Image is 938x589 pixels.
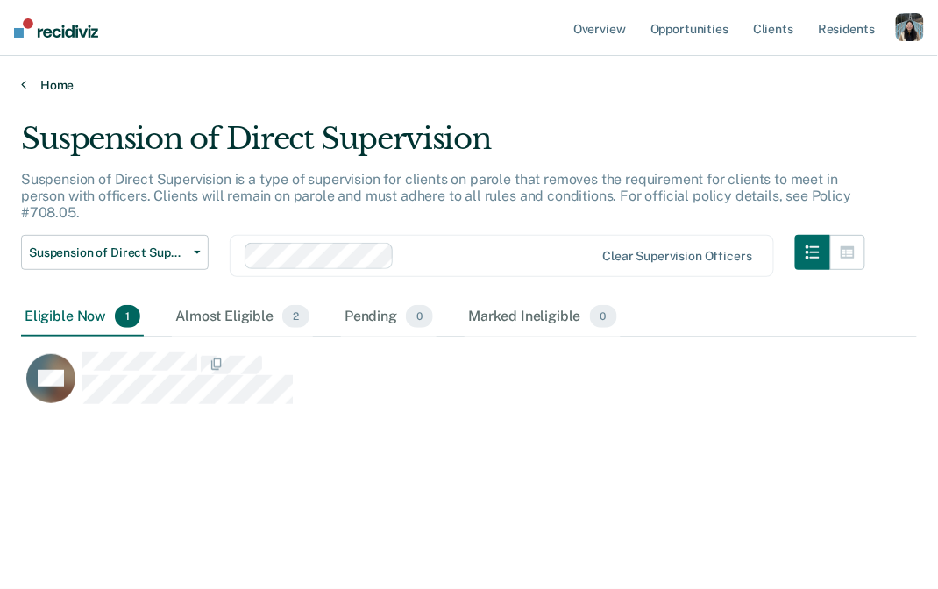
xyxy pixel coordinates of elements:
span: 1 [115,305,140,328]
div: Almost Eligible2 [172,298,313,337]
span: 0 [406,305,433,328]
button: Suspension of Direct Supervision [21,235,209,270]
p: Suspension of Direct Supervision is a type of supervision for clients on parole that removes the ... [21,171,851,221]
div: CaseloadOpportunityCell-203 [21,351,806,422]
a: Home [21,77,917,93]
div: Marked Ineligible0 [465,298,621,337]
div: Clear supervision officers [603,249,752,264]
div: Eligible Now1 [21,298,144,337]
span: 0 [590,305,617,328]
span: 2 [282,305,309,328]
span: Suspension of Direct Supervision [29,245,187,260]
div: Suspension of Direct Supervision [21,121,865,171]
div: Pending0 [341,298,437,337]
img: Recidiviz [14,18,98,38]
